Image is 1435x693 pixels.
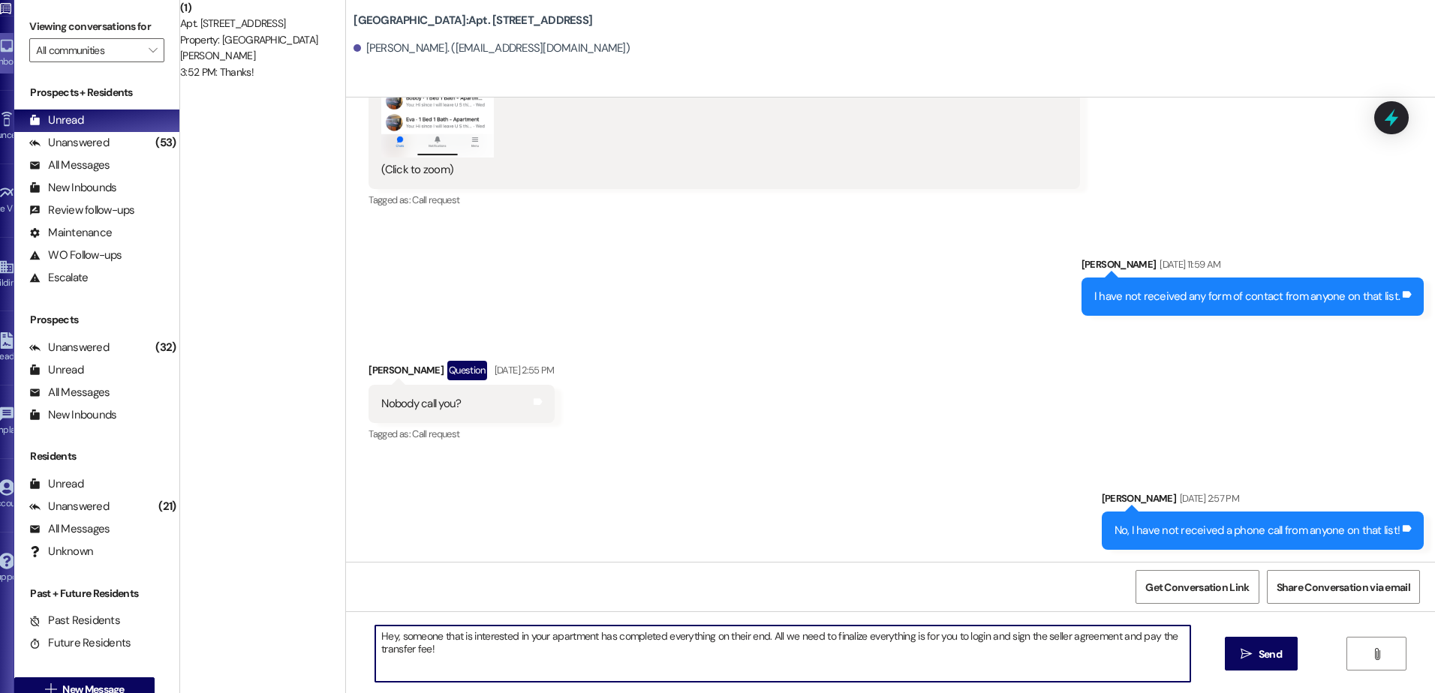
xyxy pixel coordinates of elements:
[1115,523,1400,538] div: No, I have not received a phone call from anyone on that list!
[14,85,179,100] div: Prospects + Residents
[1277,582,1410,592] span: Share Conversation via email
[29,180,116,196] div: New Inbounds
[1102,490,1424,511] div: [PERSON_NAME]
[180,16,345,31] div: Apt. [STREET_ADDRESS]
[29,15,164,38] label: Viewing conversations for
[1145,582,1249,592] span: Get Conversation Link
[180,65,254,79] div: 3:52 PM: Thanks!
[29,544,93,559] div: Unknown
[29,135,109,151] div: Unanswered
[29,635,131,651] div: Future Residents
[29,112,83,128] div: Unread
[369,423,554,445] div: Tagged as:
[29,362,83,378] div: Unread
[369,189,1080,211] div: Tagged as:
[180,32,345,48] div: Property: [GEOGRAPHIC_DATA]
[29,407,116,423] div: New Inbounds
[1241,648,1252,660] i: 
[180,49,255,62] span: [PERSON_NAME]
[29,521,110,537] div: All Messages
[369,361,554,385] div: [PERSON_NAME]
[381,162,1056,178] div: (Click to zoom)
[412,193,459,206] span: Call request
[14,448,179,464] div: Residents
[1176,490,1239,506] div: [DATE] 2:57 PM
[29,270,88,286] div: Escalate
[152,131,179,154] div: (53)
[29,202,134,218] div: Review follow-ups
[36,38,140,62] input: All communities
[1267,570,1420,604] button: Share Conversation via email
[1136,570,1259,604] button: Get Conversation Link
[353,40,630,56] div: [PERSON_NAME]. ([EMAIL_ADDRESS][DOMAIN_NAME])
[149,44,157,56] i: 
[1082,256,1424,277] div: [PERSON_NAME]
[14,312,179,328] div: Prospects
[180,1,191,14] b: ( 1 )
[14,586,179,601] div: Past + Future Residents
[29,157,110,173] div: All Messages
[29,340,109,355] div: Unanswered
[447,361,487,379] div: Question
[491,362,555,378] div: [DATE] 2:55 PM
[155,495,179,518] div: (21)
[1225,637,1298,670] button: Send
[1259,649,1282,659] span: Send
[29,385,110,400] div: All Messages
[152,336,179,359] div: (32)
[381,396,461,412] div: Nobody call you?
[1156,256,1220,272] div: [DATE] 11:59 AM
[29,225,112,241] div: Maintenance
[1371,648,1382,660] i: 
[29,613,120,628] div: Past Residents
[375,625,1190,682] textarea: Hey, someone that is interested in your apartment has completed everything on their end. All we n...
[29,476,83,492] div: Unread
[412,427,459,440] span: Call request
[1094,289,1400,304] div: I have not received any form of contact from anyone on that list.
[353,13,592,28] b: [GEOGRAPHIC_DATA]: Apt. [STREET_ADDRESS]
[29,499,109,514] div: Unanswered
[29,247,122,263] div: WO Follow-ups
